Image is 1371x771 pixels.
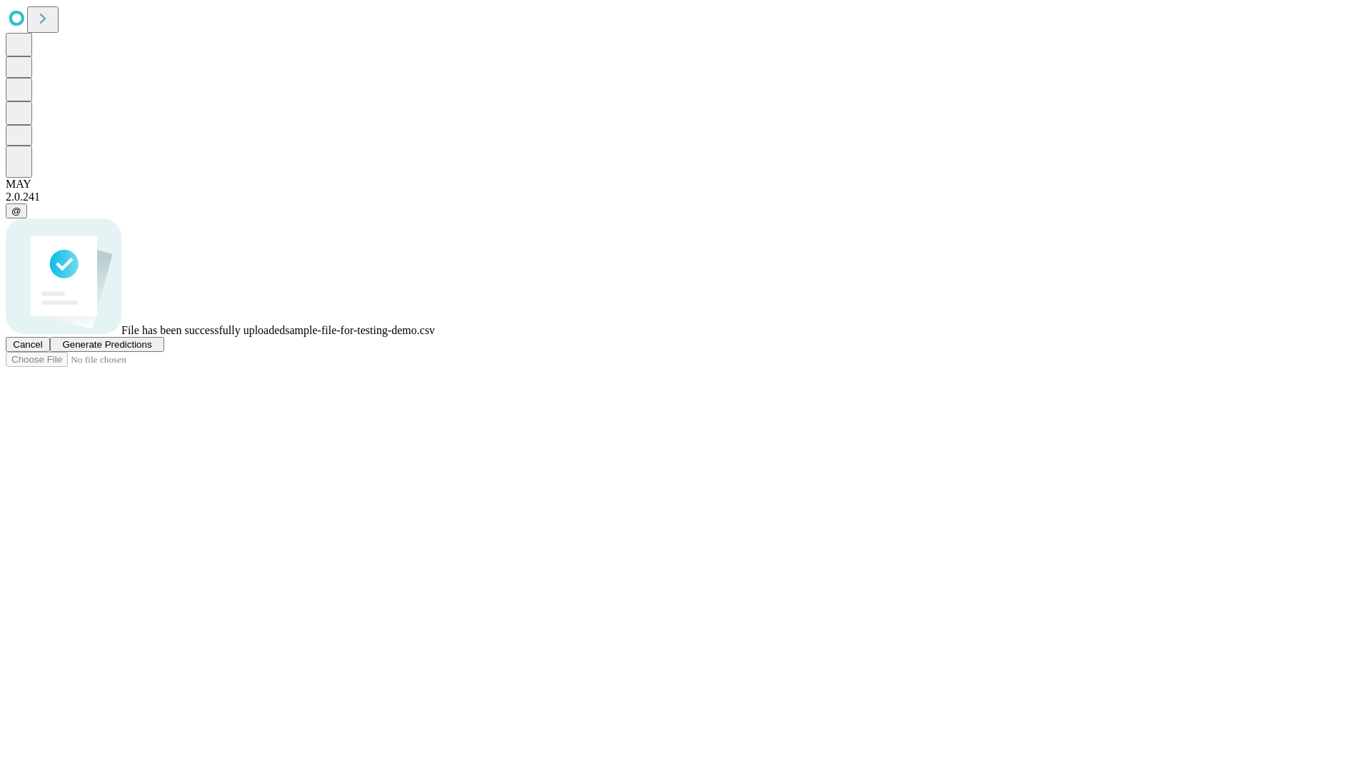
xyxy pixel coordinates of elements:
span: @ [11,206,21,216]
button: Cancel [6,337,50,352]
span: Generate Predictions [62,339,151,350]
div: 2.0.241 [6,191,1365,203]
button: Generate Predictions [50,337,164,352]
button: @ [6,203,27,218]
span: Cancel [13,339,43,350]
span: File has been successfully uploaded [121,324,285,336]
span: sample-file-for-testing-demo.csv [285,324,435,336]
div: MAY [6,178,1365,191]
